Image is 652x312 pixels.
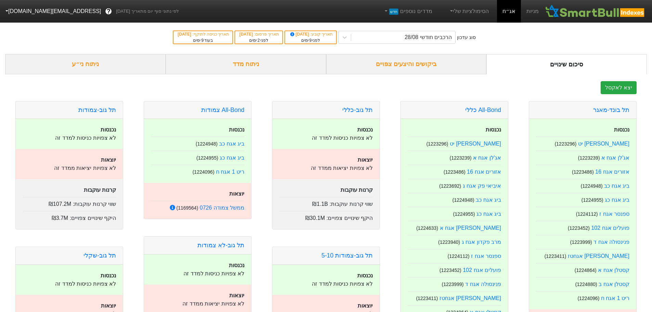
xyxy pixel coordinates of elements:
[239,32,254,37] span: [DATE]
[473,155,501,161] a: אג'לן אגח א
[463,183,501,189] a: איביאי פק אגח ג
[23,134,116,142] p: לא צפויות כניסות למדד זה
[577,296,599,301] small: ( 1224096 )
[599,281,629,287] a: קסטלן אגח ב
[116,8,179,15] span: לפי נתוני סוף יום מתאריך [DATE]
[471,253,501,259] a: ספנסר אגח ז
[439,267,461,273] small: ( 1223452 )
[312,201,328,207] span: ₪1.1B
[476,197,501,203] a: ביג אגח כב
[581,197,603,203] small: ( 1224955 )
[614,127,629,133] strong: נכנסות
[463,267,501,273] a: פועלים אגח 102
[257,38,260,43] span: 2
[52,215,68,221] span: ₪3.7M
[450,155,472,161] small: ( 1223239 )
[229,292,244,298] strong: יוצאות
[177,31,229,37] div: תאריך כניסה לתוקף :
[467,169,501,175] a: אזורים אגח 16
[601,155,629,161] a: אג'לן אגח א
[453,211,475,217] small: ( 1224955 )
[101,303,116,309] strong: יוצאות
[107,7,111,16] span: ?
[23,164,116,172] p: לא צפויות יציאות ממדד זה
[465,281,501,287] a: פנינסולה אגח ד
[555,141,577,147] small: ( 1223296 )
[216,169,244,175] a: ריט 1 אגח ח
[465,107,501,113] a: All-Bond כללי
[279,211,373,222] div: היקף שינויים צפויים :
[575,267,597,273] small: ( 1224864 )
[570,239,592,245] small: ( 1223999 )
[357,273,373,278] strong: נכנסות
[389,9,398,15] span: חדש
[601,81,637,94] button: יצא לאקסל
[381,4,435,18] a: מדדים נוספיםחדש
[593,239,629,245] a: פנינסולה אגח ד
[279,134,373,142] p: לא צפויות כניסות למדד זה
[358,303,373,309] strong: יוצאות
[568,225,590,231] small: ( 1223452 )
[200,205,244,211] a: ממשל צמודה 0726
[5,54,166,74] div: ניתוח ני״ע
[457,34,476,41] div: סוג עדכון
[578,155,600,161] small: ( 1223239 )
[196,155,218,161] small: ( 1224955 )
[544,4,647,18] img: SmartBull
[101,157,116,163] strong: יוצאות
[49,201,71,207] span: ₪107.2M
[177,37,229,43] div: בעוד ימים
[23,197,116,208] div: שווי קרנות עוקבות :
[229,262,244,268] strong: נכנסות
[197,242,244,249] a: תל גוב-לא צמודות
[444,169,465,175] small: ( 1223486 )
[279,164,373,172] p: לא צפויות יציאות ממדד זה
[326,54,487,74] div: ביקושים והיצעים צפויים
[358,157,373,163] strong: יוצאות
[279,197,373,208] div: שווי קרנות עוקבות :
[309,38,312,43] span: 9
[442,282,464,287] small: ( 1223999 )
[576,211,598,217] small: ( 1224112 )
[416,296,438,301] small: ( 1223411 )
[178,32,192,37] span: [DATE]
[219,141,244,147] a: ביג אגח כב
[23,211,116,222] div: היקף שינויים צפויים :
[599,211,629,217] a: ספנסר אגח ז
[572,169,594,175] small: ( 1223486 )
[101,273,116,278] strong: נכנסות
[446,4,492,18] a: הסימולציות שלי
[440,225,501,231] a: [PERSON_NAME] אגח א
[357,127,373,133] strong: נכנסות
[439,183,461,189] small: ( 1223692 )
[289,37,333,43] div: לפני ימים
[84,252,116,259] a: תל גוב-שקלי
[151,300,244,308] p: לא צפויות יציאות ממדד זה
[78,107,116,113] a: תל גוב-צמודות
[439,295,501,301] a: [PERSON_NAME] אגחטז
[598,267,629,273] a: קסטלן אגח א
[239,37,279,43] div: לפני ימים
[166,54,326,74] div: ניתוח מדד
[545,253,566,259] small: ( 1223411 )
[239,31,279,37] div: תאריך פרסום :
[229,127,244,133] strong: נכנסות
[279,280,373,288] p: לא צפויות כניסות למדד זה
[151,270,244,278] p: לא צפויות כניסות למדד זה
[476,211,501,217] a: ביג אגח כג
[201,38,204,43] span: 9
[486,127,501,133] strong: נכנסות
[578,141,629,147] a: [PERSON_NAME] יט
[101,127,116,133] strong: נכנסות
[450,141,501,147] a: [PERSON_NAME] יט
[605,197,629,203] a: ביג אגח כג
[595,169,629,175] a: אזורים אגח 16
[342,107,373,113] a: תל גוב-כללי
[220,155,244,161] a: ביג אגח כג
[581,183,603,189] small: ( 1224948 )
[201,107,244,113] a: All-Bond צמודות
[176,205,198,211] small: ( 1169564 )
[575,282,597,287] small: ( 1224880 )
[462,239,501,245] a: מרב פקדון אגח ג
[452,197,474,203] small: ( 1224948 )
